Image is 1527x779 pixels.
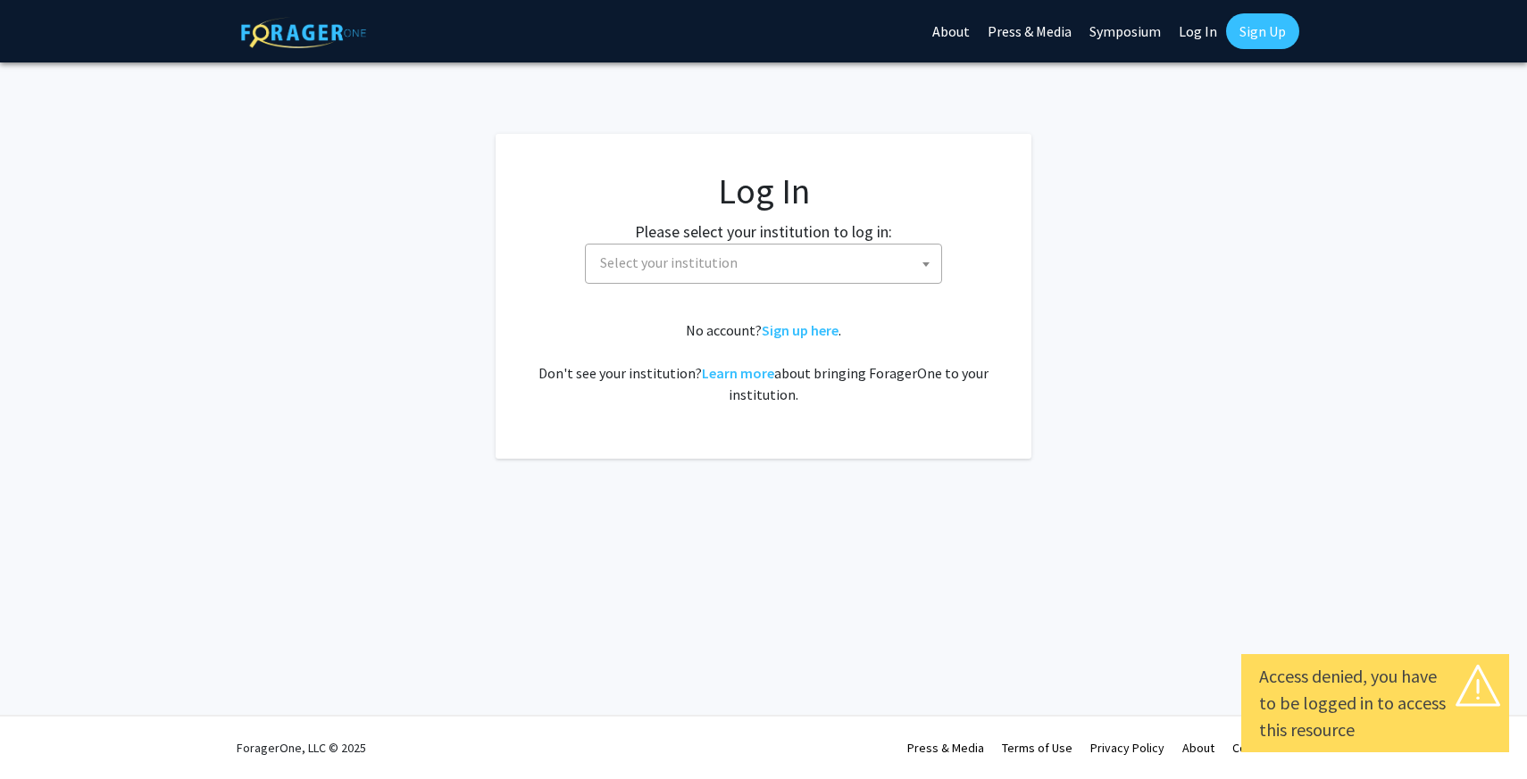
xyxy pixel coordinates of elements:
[702,364,774,382] a: Learn more about bringing ForagerOne to your institution
[635,220,892,244] label: Please select your institution to log in:
[585,244,942,284] span: Select your institution
[531,170,996,212] h1: Log In
[1090,740,1164,756] a: Privacy Policy
[237,717,366,779] div: ForagerOne, LLC © 2025
[1182,740,1214,756] a: About
[531,319,996,405] div: No account? . Don't see your institution? about bringing ForagerOne to your institution.
[1002,740,1072,756] a: Terms of Use
[600,253,738,271] span: Select your institution
[1226,13,1299,49] a: Sign Up
[907,740,984,756] a: Press & Media
[1232,740,1290,756] a: Contact Us
[762,321,839,339] a: Sign up here
[241,17,366,48] img: ForagerOne Logo
[1259,663,1491,743] div: Access denied, you have to be logged in to access this resource
[593,244,941,281] span: Select your institution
